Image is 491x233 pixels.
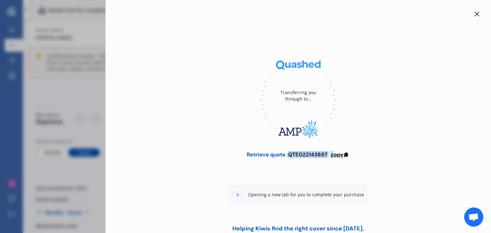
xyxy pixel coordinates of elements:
[464,207,483,227] a: Open chat
[260,115,336,144] img: AMP.webp
[230,184,367,205] div: Opening a new tab for you to complete your purchase
[331,151,343,158] span: copy
[228,225,369,232] div: Helping Kiwis find the right cover since [DATE].
[273,77,324,115] div: Transferring you through to...
[247,151,327,158] div: Retrieve quote : QTE022143897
